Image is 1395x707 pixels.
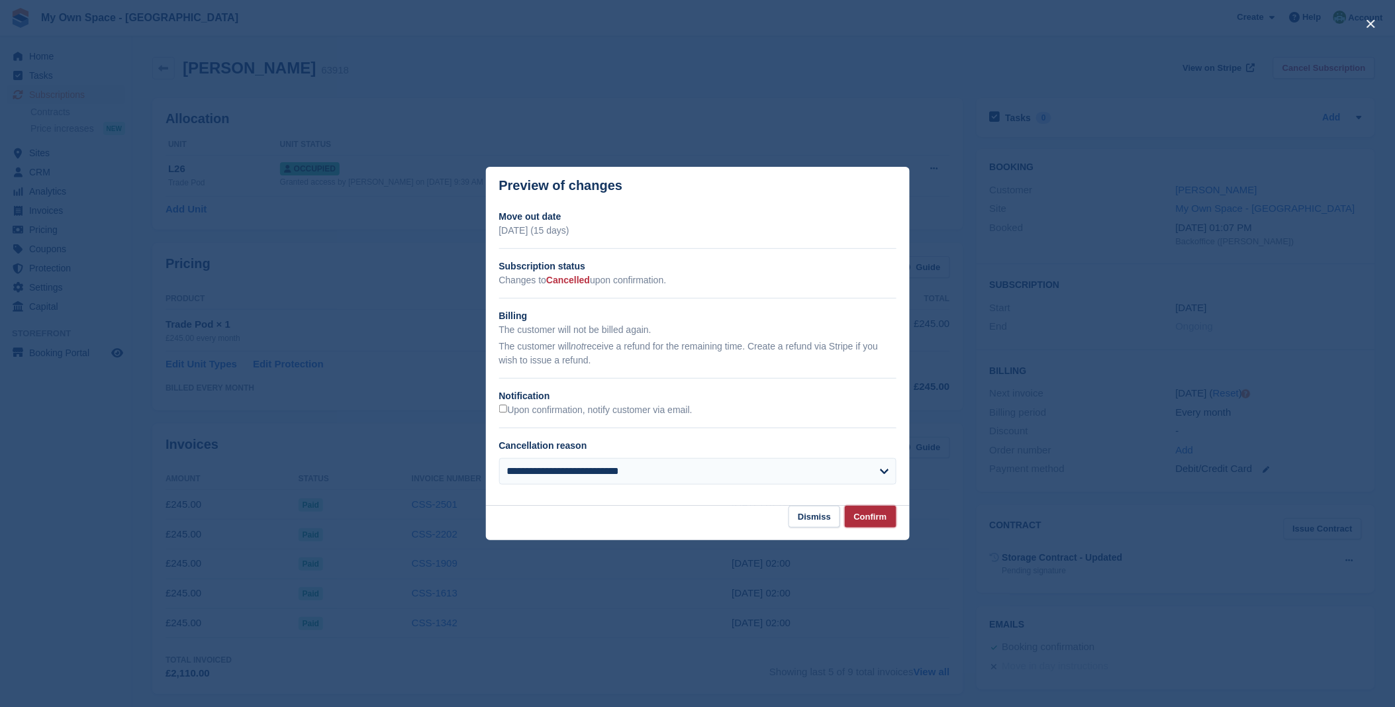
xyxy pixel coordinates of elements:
p: [DATE] (15 days) [499,224,896,238]
p: Preview of changes [499,178,623,193]
em: not [571,341,583,352]
h2: Move out date [499,210,896,224]
span: Cancelled [546,275,590,285]
button: Dismiss [789,506,840,528]
label: Cancellation reason [499,440,587,451]
button: Confirm [845,506,896,528]
h2: Notification [499,389,896,403]
input: Upon confirmation, notify customer via email. [499,404,508,413]
h2: Billing [499,309,896,323]
p: Changes to upon confirmation. [499,273,896,287]
button: close [1361,13,1382,34]
h2: Subscription status [499,259,896,273]
p: The customer will not be billed again. [499,323,896,337]
label: Upon confirmation, notify customer via email. [499,404,693,416]
p: The customer will receive a refund for the remaining time. Create a refund via Stripe if you wish... [499,340,896,367]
